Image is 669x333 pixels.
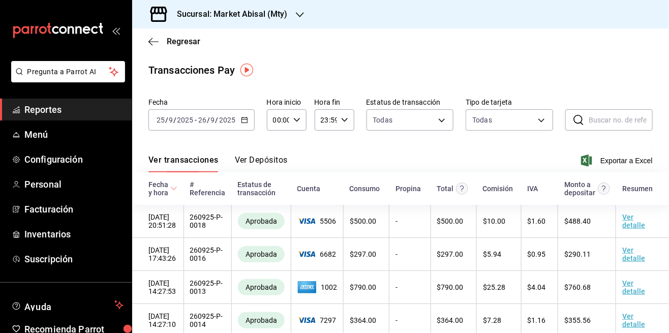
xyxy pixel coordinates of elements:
span: $ 500.00 [437,217,464,225]
td: 260925-P-0013 [184,271,231,304]
a: Ver detalle [622,246,645,262]
a: Ver detalle [622,312,645,328]
div: Transacciones cobradas de manera exitosa. [238,213,285,229]
svg: Este es el monto resultante del total pagado menos comisión e IVA. Esta será la parte que se depo... [598,183,610,195]
span: / [173,116,176,124]
button: Exportar a Excel [583,155,653,167]
input: -- [198,116,207,124]
a: Ver detalle [622,213,645,229]
span: 7297 [297,316,337,324]
div: Fecha y hora [148,180,168,197]
label: Tipo de tarjeta [466,99,553,106]
td: 260925-P-0018 [184,205,231,238]
div: Total [437,185,453,193]
div: navigation tabs [148,155,288,172]
input: ---- [219,116,236,124]
div: # Referencia [190,180,225,197]
span: Ayuda [24,299,110,311]
label: Hora inicio [267,99,307,106]
div: IVA [527,185,538,193]
div: Cuenta [297,185,320,193]
input: -- [210,116,216,124]
button: open_drawer_menu [112,26,120,35]
div: Consumo [349,185,380,193]
span: Fecha y hora [148,180,177,197]
input: -- [156,116,165,124]
div: Transacciones Pay [148,63,235,78]
div: Todas [472,115,492,125]
div: Propina [396,185,421,193]
span: Todas [373,115,393,125]
span: $ 0.95 [528,250,546,258]
span: $ 364.00 [350,316,376,324]
span: 5506 [297,217,337,225]
span: $ 10.00 [483,217,505,225]
span: $ 5.94 [483,250,501,258]
div: Transacciones cobradas de manera exitosa. [238,312,285,328]
input: ---- [176,116,194,124]
span: $ 4.04 [528,283,546,291]
button: Ver transacciones [148,155,219,172]
td: - [389,238,431,271]
span: - [195,116,197,124]
span: Aprobada [241,250,281,258]
td: [DATE] 17:43:26 [132,238,184,271]
td: [DATE] 20:51:28 [132,205,184,238]
span: $ 1.60 [528,217,546,225]
span: $ 790.00 [437,283,464,291]
button: Ver Depósitos [235,155,288,172]
span: $ 7.28 [483,316,501,324]
div: Comisión [482,185,513,193]
span: Facturación [24,202,124,216]
span: Inventarios [24,227,124,241]
span: Personal [24,177,124,191]
a: Pregunta a Parrot AI [7,74,125,84]
span: $ 500.00 [350,217,376,225]
span: Aprobada [241,316,281,324]
td: [DATE] 14:27:53 [132,271,184,304]
span: / [216,116,219,124]
span: Configuración [24,153,124,166]
span: $ 790.00 [350,283,376,291]
span: $ 297.00 [350,250,376,258]
h3: Sucursal: Market Abisal (Mty) [169,8,288,20]
div: Transacciones cobradas de manera exitosa. [238,279,285,295]
span: Regresar [167,37,200,46]
div: Transacciones cobradas de manera exitosa. [238,246,285,262]
button: Pregunta a Parrot AI [11,61,125,82]
span: Aprobada [241,217,281,225]
span: $ 1.16 [528,316,546,324]
span: / [165,116,168,124]
span: Aprobada [241,283,281,291]
td: 260925-P-0016 [184,238,231,271]
span: $ 297.00 [437,250,464,258]
div: Monto a depositar [564,180,595,197]
svg: Este monto equivale al total pagado por el comensal antes de aplicar Comisión e IVA. [456,183,468,195]
td: - [389,205,431,238]
span: $ 355.56 [564,316,591,324]
img: Tooltip marker [240,64,253,76]
input: -- [168,116,173,124]
span: $ 364.00 [437,316,464,324]
span: $ 488.40 [564,217,591,225]
td: - [389,271,431,304]
div: Estatus de transacción [237,180,285,197]
label: Hora fin [315,99,354,106]
span: $ 25.28 [483,283,505,291]
span: Suscripción [24,252,124,266]
span: 1002 [297,279,337,295]
span: $ 760.68 [564,283,591,291]
label: Estatus de transacción [367,99,454,106]
label: Fecha [148,99,255,106]
span: $ 290.11 [564,250,591,258]
a: Ver detalle [622,279,645,295]
button: Regresar [148,37,200,46]
span: Reportes [24,103,124,116]
span: Pregunta a Parrot AI [27,67,109,77]
span: Menú [24,128,124,141]
div: Resumen [622,185,653,193]
input: Buscar no. de referencia [589,110,653,130]
span: / [207,116,210,124]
